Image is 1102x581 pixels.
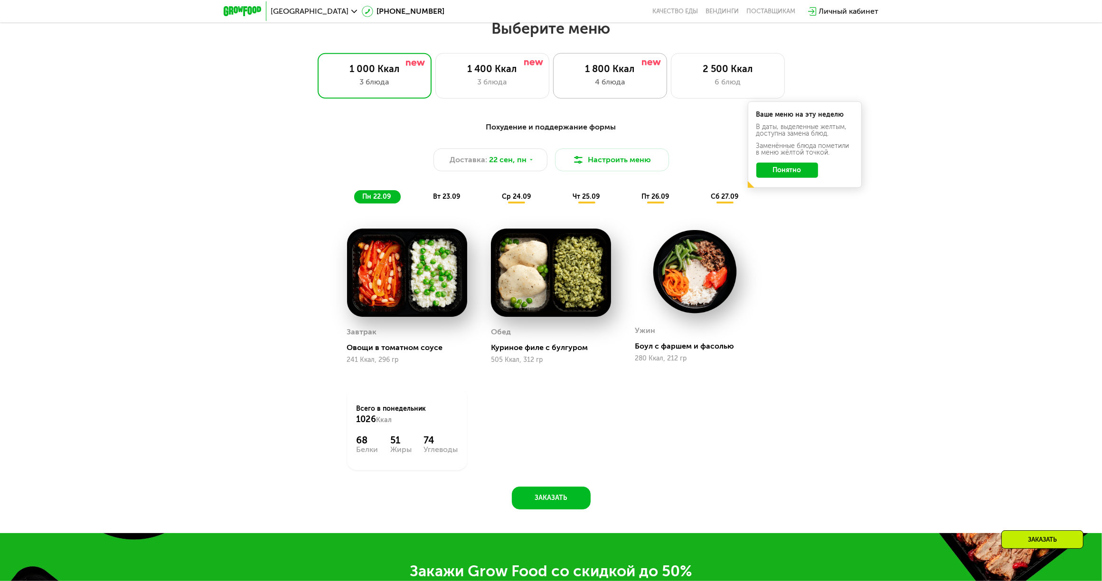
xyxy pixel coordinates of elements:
div: Белки [357,446,378,453]
div: Обед [491,325,511,339]
div: Заказать [1001,530,1083,549]
span: Ккал [377,416,392,424]
span: 22 сен, пн [489,154,527,166]
a: [PHONE_NUMBER] [362,6,445,17]
div: Завтрак [347,325,377,339]
div: Похудение и поддержание формы [270,121,832,133]
div: 6 блюд [681,76,775,88]
div: Овощи в томатном соусе [347,343,475,352]
button: Настроить меню [555,148,669,171]
div: 51 [390,434,412,446]
h2: Выберите меню [30,19,1072,38]
div: поставщикам [747,8,796,15]
span: Доставка: [450,154,487,166]
div: Углеводы [424,446,458,453]
span: сб 27.09 [711,193,738,201]
a: Вендинги [706,8,739,15]
div: Личный кабинет [819,6,879,17]
div: 1 400 Ккал [445,63,539,74]
a: Качество еды [653,8,698,15]
div: Всего в понедельник [357,404,458,425]
div: В даты, выделенные желтым, доступна замена блюд. [756,124,853,137]
span: чт 25.09 [573,193,600,201]
div: Куриное филе с булгуром [491,343,619,352]
div: 68 [357,434,378,446]
span: [GEOGRAPHIC_DATA] [271,8,349,15]
div: 4 блюда [563,76,657,88]
div: Заменённые блюда пометили в меню жёлтой точкой. [756,143,853,156]
div: Ваше меню на эту неделю [756,111,853,118]
div: 3 блюда [445,76,539,88]
div: 280 Ккал, 212 гр [635,355,755,362]
span: пн 22.09 [363,193,391,201]
span: вт 23.09 [433,193,460,201]
div: 74 [424,434,458,446]
div: Ужин [635,323,655,338]
div: 1 800 Ккал [563,63,657,74]
div: 505 Ккал, 312 гр [491,356,611,364]
span: 1026 [357,414,377,424]
button: Понятно [756,163,818,178]
div: Боул с фаршем и фасолью [635,341,763,351]
div: 1 000 Ккал [328,63,422,74]
span: пт 26.09 [641,193,669,201]
div: Жиры [390,446,412,453]
div: 3 блюда [328,76,422,88]
button: Заказать [512,487,591,509]
div: 2 500 Ккал [681,63,775,74]
div: 241 Ккал, 296 гр [347,356,467,364]
span: ср 24.09 [502,193,531,201]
